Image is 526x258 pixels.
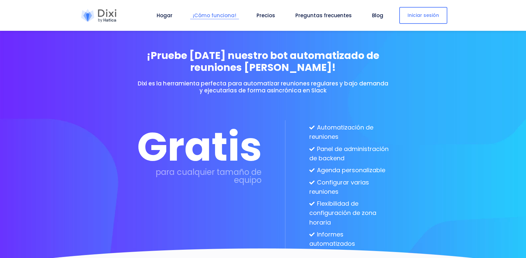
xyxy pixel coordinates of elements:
a: Iniciar sesión [399,7,447,24]
font: Informes automatizados [309,230,355,248]
font: Agenda personalizable [317,166,385,174]
font: Precios [257,12,275,19]
font: para cualquier tamaño de equipo [156,167,262,185]
a: Blog [369,12,386,19]
a: ¡Cómo funciona! [190,12,239,19]
font: Flexibilidad de configuración de zona horaria [309,199,376,227]
font: Automatización de reuniones [309,123,373,141]
font: Gratis [137,119,262,175]
font: Dixi es la herramienta perfecta para automatizar reuniones regulares y bajo demanda y ejecutarlas... [138,79,388,94]
font: Preguntas frecuentes [295,12,352,19]
font: Blog [372,12,383,19]
font: Hogar [157,12,173,19]
font: Iniciar sesión [408,12,439,19]
a: Preguntas frecuentes [293,12,354,19]
a: Precios [254,12,278,19]
a: Hogar [154,12,175,19]
font: Panel de administración de backend [309,145,389,162]
font: ¡Pruebe [DATE] nuestro bot automatizado de reuniones [PERSON_NAME]! [147,48,379,75]
font: Configurar varias reuniones [309,178,369,196]
font: ¡Cómo funciona! [193,12,236,19]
